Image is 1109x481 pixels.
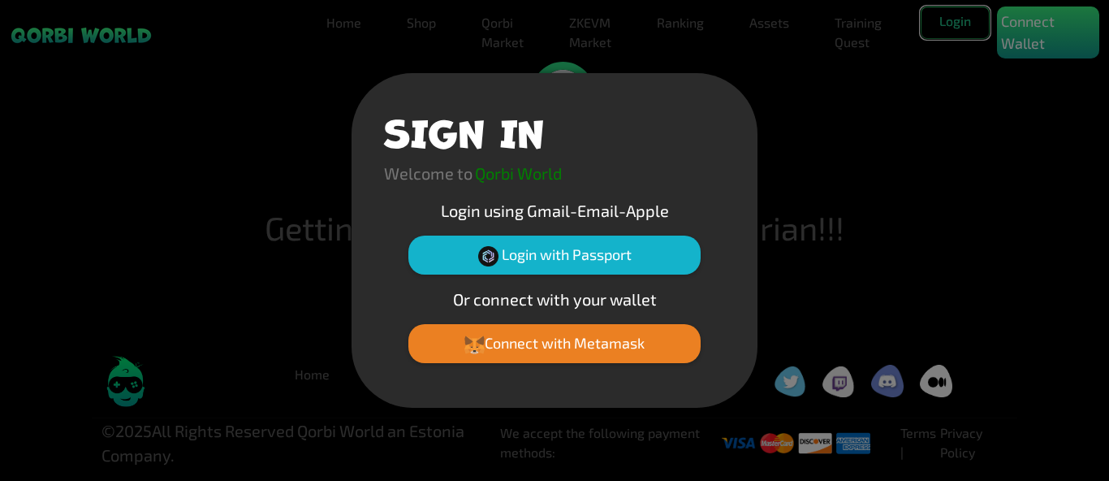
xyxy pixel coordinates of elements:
[408,324,701,363] button: Connect with Metamask
[478,246,498,266] img: Passport Logo
[384,161,473,185] p: Welcome to
[384,287,725,311] p: Or connect with your wallet
[475,161,562,185] p: Qorbi World
[384,106,544,154] h1: SIGN IN
[384,198,725,223] p: Login using Gmail-Email-Apple
[408,236,701,275] button: Login with Passport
